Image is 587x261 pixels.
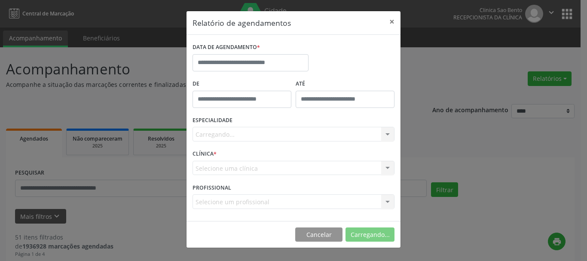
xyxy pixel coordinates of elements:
label: DATA DE AGENDAMENTO [193,41,260,54]
label: ESPECIALIDADE [193,114,232,127]
button: Close [383,11,401,32]
label: De [193,77,291,91]
label: PROFISSIONAL [193,181,231,194]
label: CLÍNICA [193,147,217,161]
h5: Relatório de agendamentos [193,17,291,28]
button: Carregando... [345,227,394,242]
label: ATÉ [296,77,394,91]
button: Cancelar [295,227,342,242]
